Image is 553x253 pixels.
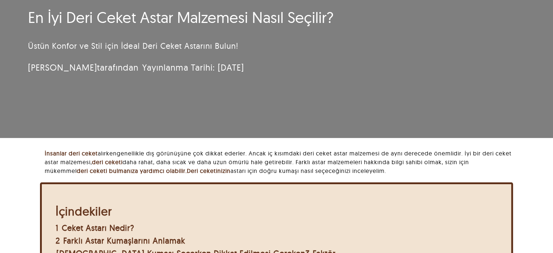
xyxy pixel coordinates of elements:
font: genellikle dış görünüşüne çok dikkat ederler. Ancak iç kısımdaki deri ceket astar malzemesi de ay... [45,150,512,166]
a: [PERSON_NAME] [28,62,97,73]
font: . [385,167,386,174]
font: daha rahat, daha sıcak ve daha uzun ömürlü hale getirebilir. Farklı astar malzemeleri hakkında bi... [45,158,469,174]
a: 2 Farklı Astar Kumaşlarını Anlamak [56,236,185,246]
font: astarı için doğru kumaşı nasıl seçeceğinizi inceleyelim [231,167,385,174]
font: tarafından [97,62,139,73]
font: En İyi Deri Ceket Astar Malzemesi Nasıl Seçilir? [28,8,333,27]
font: Yayınlanma Tarihi: [DATE] [142,62,244,73]
font: Farklı Astar Kumaşlarını Anlamak [63,236,185,246]
a: İnsanlar deri ceket [45,150,98,157]
font: 1 [56,223,59,233]
font: 2 [56,236,60,246]
font: Üstün Konfor ve Stil için İdeal Deri Ceket Astarını Bulun! [28,41,238,51]
font: alırken [98,150,117,157]
a: deri ceketi [92,158,123,166]
font: İçindekiler [56,204,112,218]
font: Ceket Astarı Nedir? [62,223,134,233]
a: deri ceketi bulmanıza yardımcı olabilir. [77,167,187,174]
a: Deri ceketinizin [187,167,231,174]
a: 1 Ceket Astarı Nedir? [56,223,134,233]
